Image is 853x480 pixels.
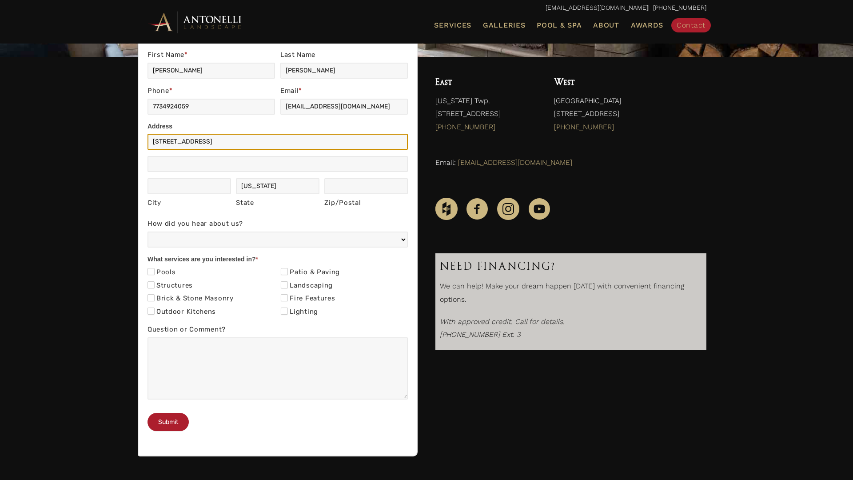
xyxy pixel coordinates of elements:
[593,22,619,29] span: About
[671,18,711,32] a: Contact
[483,21,525,29] span: Galleries
[440,330,521,339] em: [PHONE_NUMBER] Ext. 3
[434,22,471,29] span: Services
[147,85,275,99] label: Phone
[147,324,408,337] label: Question or Comment?
[147,268,176,277] label: Pools
[147,308,216,316] label: Outdoor Kitchens
[440,317,565,326] i: With approved credit. Call for details.
[281,268,288,275] input: Patio & Paving
[147,218,408,232] label: How did you hear about us?
[430,20,475,31] a: Services
[281,294,288,301] input: Fire Features
[677,21,706,29] span: Contact
[236,178,319,194] input: Michigan
[435,75,536,90] h4: East
[280,85,408,99] label: Email
[627,20,667,31] a: Awards
[281,281,333,290] label: Landscaping
[281,268,340,277] label: Patio & Paving
[435,123,495,131] a: [PHONE_NUMBER]
[479,20,529,31] a: Galleries
[147,254,408,267] div: What services are you interested in?
[440,280,702,310] p: We can help! Make your dream happen [DATE] with convenient financing options.
[435,198,458,220] img: Houzz
[147,121,408,134] div: Address
[147,294,155,301] input: Brick & Stone Masonry
[435,94,536,138] p: [US_STATE] Twp. [STREET_ADDRESS]
[533,20,585,31] a: Pool & Spa
[554,94,706,138] p: [GEOGRAPHIC_DATA] [STREET_ADDRESS]
[281,281,288,288] input: Landscaping
[236,197,319,209] div: State
[147,281,155,288] input: Structures
[324,197,408,209] div: Zip/Postal
[147,268,155,275] input: Pools
[147,413,189,431] button: Submit
[147,49,275,63] label: First Name
[631,21,663,29] span: Awards
[554,123,614,131] a: [PHONE_NUMBER]
[440,258,702,275] h3: Need Financing?
[281,308,318,316] label: Lighting
[458,158,572,167] a: [EMAIL_ADDRESS][DOMAIN_NAME]
[546,4,648,11] a: [EMAIL_ADDRESS][DOMAIN_NAME]
[147,10,244,34] img: Antonelli Horizontal Logo
[280,49,408,63] label: Last Name
[281,308,288,315] input: Lighting
[537,21,582,29] span: Pool & Spa
[147,281,193,290] label: Structures
[281,294,335,303] label: Fire Features
[147,308,155,315] input: Outdoor Kitchens
[147,2,706,14] p: | [PHONE_NUMBER]
[435,158,456,167] span: Email:
[554,75,706,90] h4: West
[590,20,623,31] a: About
[147,294,234,303] label: Brick & Stone Masonry
[147,197,231,209] div: City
